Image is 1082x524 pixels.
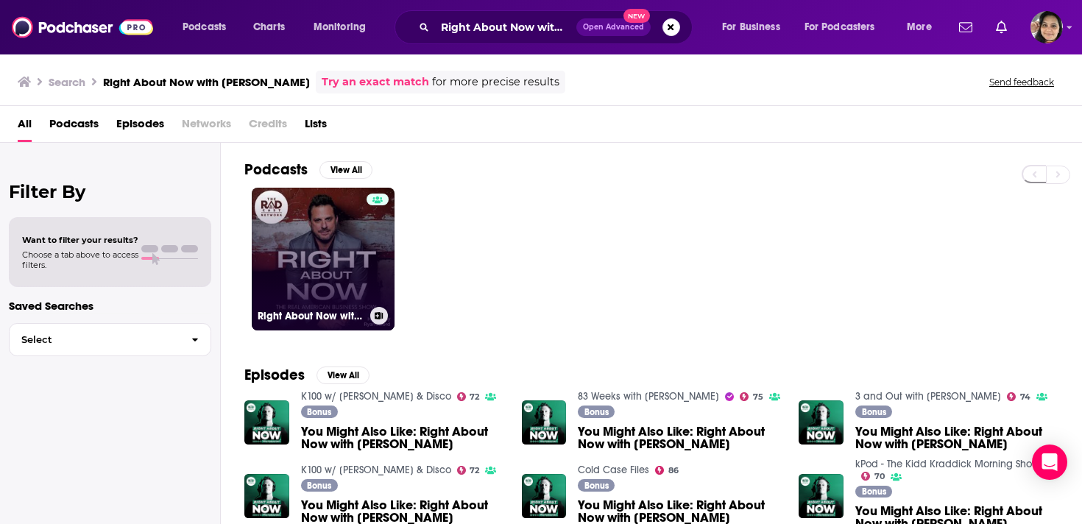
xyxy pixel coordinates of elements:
a: You Might Also Like: Right About Now with Ryan Alford [578,499,781,524]
span: Podcasts [183,17,226,38]
div: Search podcasts, credits, & more... [409,10,707,44]
span: For Business [722,17,780,38]
button: open menu [303,15,385,39]
h3: Search [49,75,85,89]
a: Podcasts [49,112,99,142]
span: Networks [182,112,231,142]
span: Bonus [307,481,331,490]
input: Search podcasts, credits, & more... [435,15,576,39]
img: You Might Also Like: Right About Now with Ryan Alford [522,474,567,519]
span: You Might Also Like: Right About Now with [PERSON_NAME] [301,499,504,524]
span: You Might Also Like: Right About Now with [PERSON_NAME] [301,425,504,450]
div: Open Intercom Messenger [1032,445,1067,480]
span: Charts [253,17,285,38]
span: Bonus [584,481,609,490]
h3: Right About Now with [PERSON_NAME] [258,310,364,322]
a: 3 and Out with John Middlekauff [855,390,1001,403]
span: 72 [470,394,479,400]
a: K100 w/ Konnan & Disco [301,390,451,403]
a: Episodes [116,112,164,142]
span: New [623,9,650,23]
span: You Might Also Like: Right About Now with [PERSON_NAME] [855,425,1058,450]
span: Bonus [862,408,886,417]
button: open menu [897,15,950,39]
button: View All [317,367,369,384]
img: You Might Also Like: Right About Now with Ryan Alford [244,474,289,519]
span: Bonus [307,408,331,417]
a: 86 [655,466,679,475]
h3: Right About Now with [PERSON_NAME] [103,75,310,89]
a: K100 w/ Konnan & Disco [301,464,451,476]
button: open menu [172,15,245,39]
a: Show notifications dropdown [953,15,978,40]
span: For Podcasters [805,17,875,38]
a: 72 [457,466,480,475]
a: You Might Also Like: Right About Now with Ryan Alford [855,425,1058,450]
img: You Might Also Like: Right About Now with Ryan Alford [799,474,844,519]
span: Choose a tab above to access filters. [22,249,138,270]
a: You Might Also Like: Right About Now with Ryan Alford [301,499,504,524]
a: kPod - The Kidd Kraddick Morning Show [855,458,1039,470]
span: Open Advanced [583,24,644,31]
span: Monitoring [314,17,366,38]
p: Saved Searches [9,299,211,313]
h2: Filter By [9,181,211,202]
span: 75 [753,394,763,400]
a: Right About Now with [PERSON_NAME] [252,188,395,330]
span: Bonus [584,408,609,417]
button: Open AdvancedNew [576,18,651,36]
img: You Might Also Like: Right About Now with Ryan Alford [522,400,567,445]
a: 83 Weeks with Eric Bischoff [578,390,719,403]
span: 70 [874,473,885,480]
img: User Profile [1030,11,1063,43]
span: Logged in as shelbyjanner [1030,11,1063,43]
img: You Might Also Like: Right About Now with Ryan Alford [799,400,844,445]
a: 75 [740,392,763,401]
img: You Might Also Like: Right About Now with Ryan Alford [244,400,289,445]
span: Credits [249,112,287,142]
button: View All [319,161,372,179]
a: Lists [305,112,327,142]
a: You Might Also Like: Right About Now with Ryan Alford [301,425,504,450]
a: All [18,112,32,142]
a: EpisodesView All [244,366,369,384]
span: You Might Also Like: Right About Now with [PERSON_NAME] [578,499,781,524]
a: Charts [244,15,294,39]
button: open menu [712,15,799,39]
span: More [907,17,932,38]
span: You Might Also Like: Right About Now with [PERSON_NAME] [578,425,781,450]
button: Send feedback [985,76,1058,88]
img: Podchaser - Follow, Share and Rate Podcasts [12,13,153,41]
span: Want to filter your results? [22,235,138,245]
a: 70 [861,472,885,481]
h2: Podcasts [244,160,308,179]
span: Bonus [862,487,886,496]
a: 72 [457,392,480,401]
button: open menu [795,15,897,39]
span: Select [10,335,180,344]
a: Try an exact match [322,74,429,91]
button: Show profile menu [1030,11,1063,43]
h2: Episodes [244,366,305,384]
span: for more precise results [432,74,559,91]
a: You Might Also Like: Right About Now with Ryan Alford [578,425,781,450]
span: 72 [470,467,479,474]
a: Cold Case Files [578,464,649,476]
span: 86 [668,467,679,474]
span: 74 [1020,394,1030,400]
a: PodcastsView All [244,160,372,179]
button: Select [9,323,211,356]
a: Show notifications dropdown [990,15,1013,40]
a: 74 [1007,392,1030,401]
